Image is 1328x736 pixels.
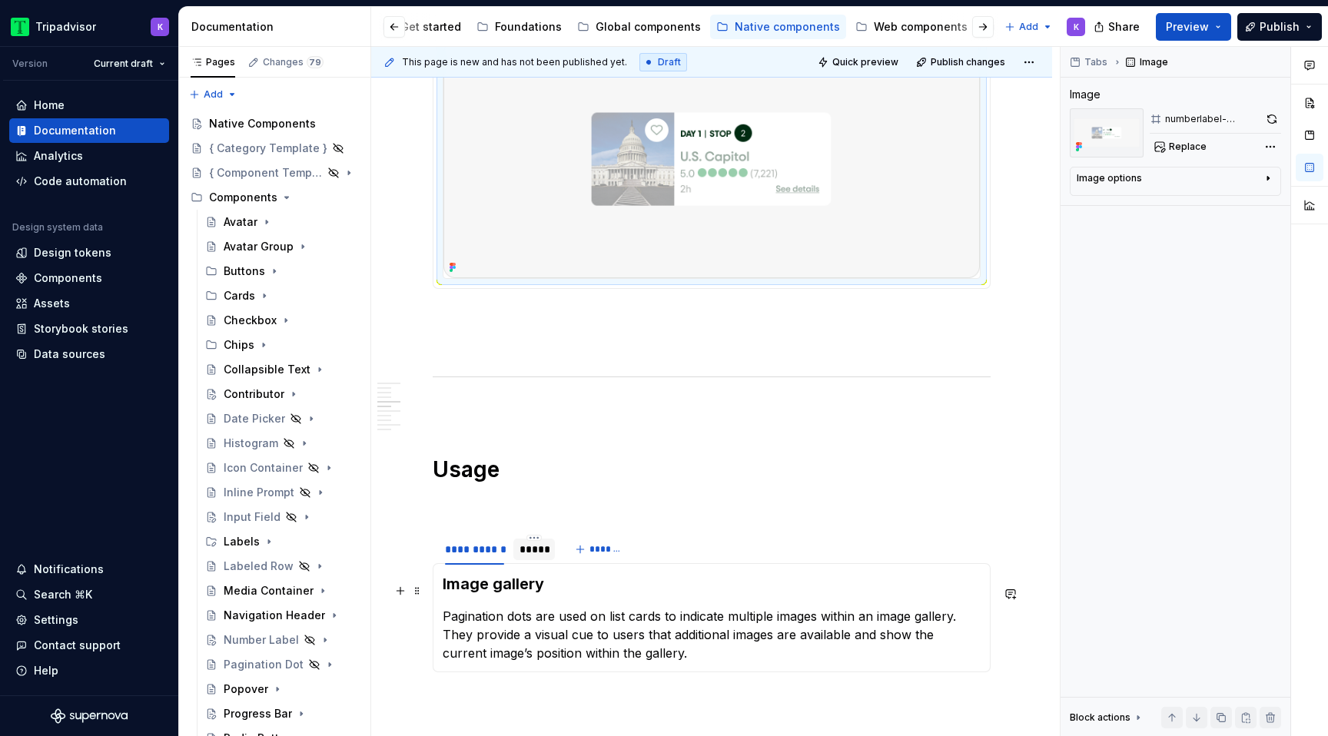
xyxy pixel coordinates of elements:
[158,21,163,33] div: K
[12,221,103,234] div: Design system data
[263,56,324,68] div: Changes
[9,266,169,290] a: Components
[571,15,707,39] a: Global components
[199,579,364,603] a: Media Container
[199,652,364,677] a: Pagination Dot
[433,456,991,483] h1: Usage
[1086,13,1150,41] button: Share
[1070,87,1101,102] div: Image
[224,264,265,279] div: Buttons
[3,10,175,43] button: TripadvisorK
[209,165,323,181] div: { Component Template }
[199,234,364,259] a: Avatar Group
[1166,19,1209,35] span: Preview
[9,557,169,582] button: Notifications
[35,19,96,35] div: Tripadvisor
[34,174,127,189] div: Code automation
[224,362,310,377] div: Collapsible Text
[204,88,223,101] span: Add
[199,308,364,333] a: Checkbox
[224,534,260,549] div: Labels
[199,677,364,701] a: Popover
[224,559,294,574] div: Labeled Row
[224,583,314,598] div: Media Container
[931,56,1005,68] span: Publish changes
[224,313,277,328] div: Checkbox
[34,562,104,577] div: Notifications
[199,603,364,628] a: Navigation Header
[1070,711,1130,724] div: Block actions
[874,19,968,35] div: Web components
[1169,141,1207,153] span: Replace
[199,210,364,234] a: Avatar
[184,161,364,185] a: { Component Template }
[199,505,364,529] a: Input Field
[9,608,169,632] a: Settings
[34,148,83,164] div: Analytics
[9,317,169,341] a: Storybook stories
[209,190,277,205] div: Components
[443,40,981,279] section-item: Asset
[87,53,172,75] button: Current draft
[224,386,284,402] div: Contributor
[224,337,254,353] div: Chips
[9,658,169,683] button: Help
[199,628,364,652] a: Number Label
[9,93,169,118] a: Home
[191,56,235,68] div: Pages
[224,288,255,303] div: Cards
[224,608,325,623] div: Navigation Header
[911,51,1012,73] button: Publish changes
[12,58,48,70] div: Version
[184,84,242,105] button: Add
[9,240,169,265] a: Design tokens
[224,706,292,721] div: Progress Bar
[199,357,364,382] a: Collapsible Text
[224,411,285,426] div: Date Picker
[199,382,364,406] a: Contributor
[9,633,169,658] button: Contact support
[34,98,65,113] div: Home
[1065,51,1114,73] button: Tabs
[224,657,304,672] div: Pagination Dot
[1070,707,1144,728] div: Block actions
[1077,172,1142,184] div: Image options
[199,529,364,554] div: Labels
[307,56,324,68] span: 79
[224,632,299,648] div: Number Label
[832,56,898,68] span: Quick preview
[224,436,278,451] div: Histogram
[51,708,128,724] svg: Supernova Logo
[209,116,316,131] div: Native Components
[199,456,364,480] a: Icon Container
[224,214,257,230] div: Avatar
[849,15,974,39] a: Web components
[184,185,364,210] div: Components
[34,587,92,602] div: Search ⌘K
[596,19,701,35] div: Global components
[209,141,327,156] div: { Category Template }
[199,406,364,431] a: Date Picker
[199,283,364,308] div: Cards
[199,259,364,283] div: Buttons
[34,612,78,628] div: Settings
[199,480,364,505] a: Inline Prompt
[9,291,169,316] a: Assets
[1077,172,1274,191] button: Image options
[443,607,981,662] p: Pagination dots are used on list cards to indicate multiple images within an image gallery. They ...
[224,485,294,500] div: Inline Prompt
[184,136,364,161] a: { Category Template }
[443,573,981,595] h3: Image gallery
[9,582,169,607] button: Search ⌘K
[1108,19,1140,35] span: Share
[34,270,102,286] div: Components
[1150,136,1213,157] button: Replace
[34,663,58,678] div: Help
[34,123,116,138] div: Documentation
[199,554,364,579] a: Labeled Row
[735,19,840,35] div: Native components
[94,58,153,70] span: Current draft
[470,15,568,39] a: Foundations
[1165,113,1260,125] div: numberlabel-grouplabel
[1260,19,1300,35] span: Publish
